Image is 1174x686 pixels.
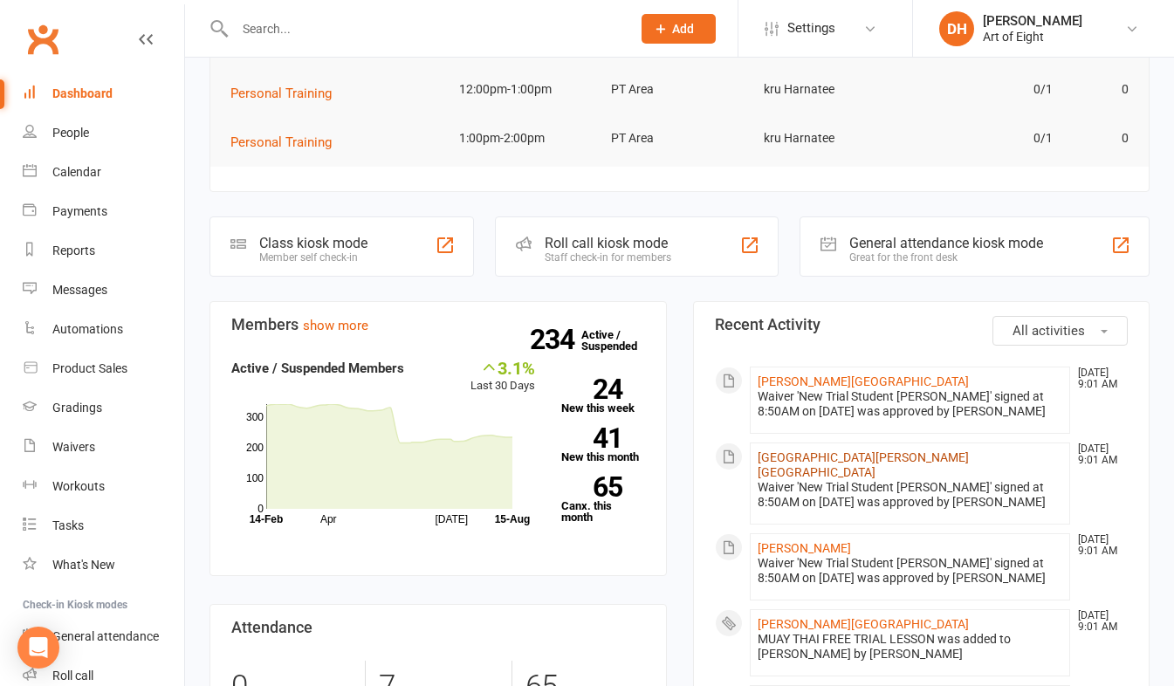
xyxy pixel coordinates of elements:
a: What's New [23,545,184,585]
div: Roll call kiosk mode [545,235,671,251]
a: Gradings [23,388,184,428]
a: Tasks [23,506,184,545]
a: General attendance kiosk mode [23,617,184,656]
td: 0 [1061,118,1136,159]
button: Add [642,14,716,44]
td: 0/1 [908,69,1061,110]
time: [DATE] 9:01 AM [1069,367,1127,390]
div: Tasks [52,518,84,532]
div: What's New [52,558,115,572]
strong: Active / Suspended Members [231,360,404,376]
div: Last 30 Days [470,358,535,395]
div: Payments [52,204,107,218]
a: 41New this month [561,428,645,463]
a: Dashboard [23,74,184,113]
a: Clubworx [21,17,65,61]
strong: 234 [530,326,581,353]
div: Automations [52,322,123,336]
strong: 41 [561,425,622,451]
td: PT Area [603,69,756,110]
h3: Attendance [231,619,645,636]
strong: 65 [561,474,622,500]
span: Personal Training [230,86,332,101]
button: All activities [992,316,1128,346]
div: [PERSON_NAME] [983,13,1082,29]
a: Waivers [23,428,184,467]
div: Member self check-in [259,251,367,264]
div: Waiver 'New Trial Student [PERSON_NAME]' signed at 8:50AM on [DATE] was approved by [PERSON_NAME] [758,480,1063,510]
div: Waiver 'New Trial Student [PERSON_NAME]' signed at 8:50AM on [DATE] was approved by [PERSON_NAME] [758,556,1063,586]
a: Automations [23,310,184,349]
a: [PERSON_NAME][GEOGRAPHIC_DATA] [758,374,969,388]
td: kru Harnatee [756,69,909,110]
div: Class kiosk mode [259,235,367,251]
a: 65Canx. this month [561,477,645,523]
div: Open Intercom Messenger [17,627,59,669]
div: General attendance kiosk mode [849,235,1043,251]
h3: Recent Activity [715,316,1129,333]
td: kru Harnatee [756,118,909,159]
div: Gradings [52,401,102,415]
div: Waivers [52,440,95,454]
div: Dashboard [52,86,113,100]
a: [GEOGRAPHIC_DATA][PERSON_NAME][GEOGRAPHIC_DATA] [758,450,969,479]
div: MUAY THAI FREE TRIAL LESSON was added to [PERSON_NAME] by [PERSON_NAME] [758,632,1063,662]
div: Calendar [52,165,101,179]
td: PT Area [603,118,756,159]
a: 24New this week [561,379,645,414]
div: General attendance [52,629,159,643]
div: Staff check-in for members [545,251,671,264]
span: Settings [787,9,835,48]
a: [PERSON_NAME][GEOGRAPHIC_DATA] [758,617,969,631]
a: Calendar [23,153,184,192]
a: [PERSON_NAME] [758,541,851,555]
div: Workouts [52,479,105,493]
a: show more [303,318,368,333]
strong: 24 [561,376,622,402]
span: Personal Training [230,134,332,150]
span: Add [672,22,694,36]
button: Personal Training [230,83,344,104]
div: Messages [52,283,107,297]
a: People [23,113,184,153]
a: Workouts [23,467,184,506]
input: Search... [230,17,619,41]
div: Art of Eight [983,29,1082,45]
a: Reports [23,231,184,271]
a: 234Active / Suspended [581,316,658,365]
div: People [52,126,89,140]
td: 0/1 [908,118,1061,159]
a: Payments [23,192,184,231]
div: Waiver 'New Trial Student [PERSON_NAME]' signed at 8:50AM on [DATE] was approved by [PERSON_NAME] [758,389,1063,419]
td: 1:00pm-2:00pm [451,118,604,159]
a: Messages [23,271,184,310]
td: 0 [1061,69,1136,110]
div: 3.1% [470,358,535,377]
div: Roll call [52,669,93,683]
time: [DATE] 9:01 AM [1069,443,1127,466]
div: DH [939,11,974,46]
button: Personal Training [230,132,344,153]
time: [DATE] 9:01 AM [1069,610,1127,633]
a: Product Sales [23,349,184,388]
div: Reports [52,244,95,257]
span: All activities [1013,323,1085,339]
td: 12:00pm-1:00pm [451,69,604,110]
div: Product Sales [52,361,127,375]
h3: Members [231,316,645,333]
time: [DATE] 9:01 AM [1069,534,1127,557]
div: Great for the front desk [849,251,1043,264]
